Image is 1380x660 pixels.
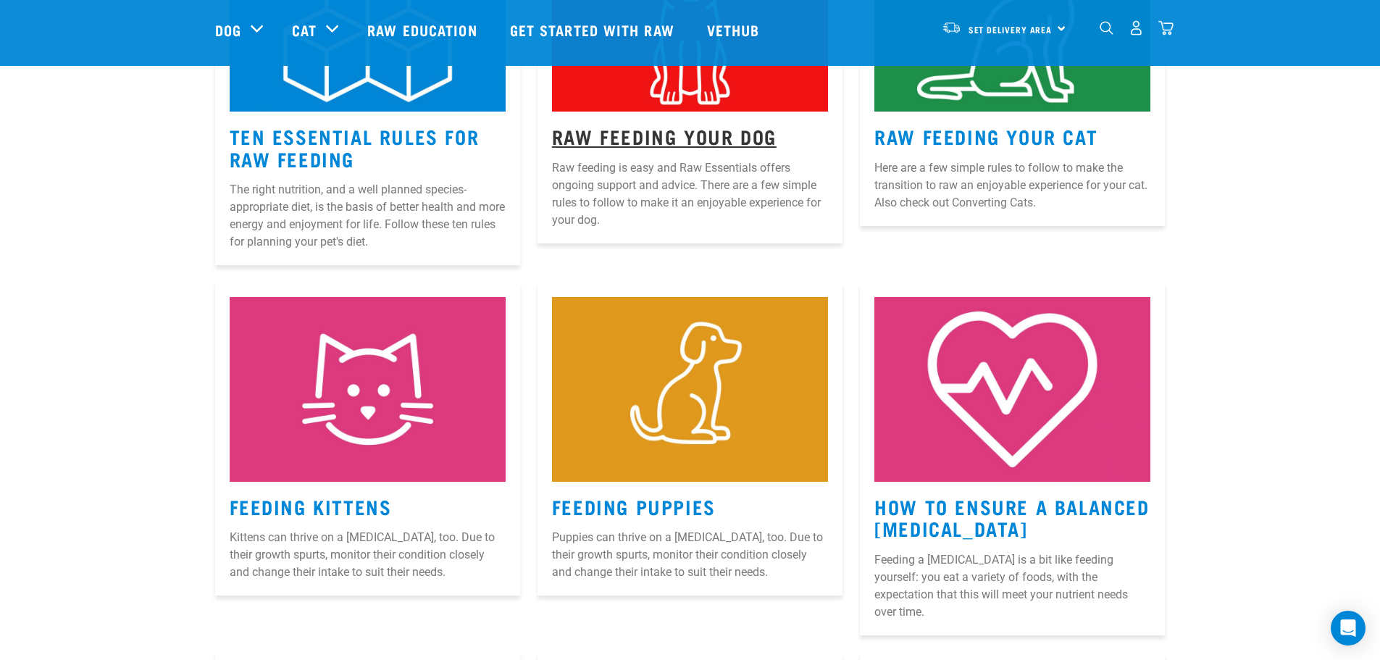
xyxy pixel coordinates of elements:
img: 5.jpg [874,297,1150,481]
img: user.png [1129,20,1144,35]
img: home-icon@2x.png [1158,20,1174,35]
a: Raw Feeding Your Cat [874,130,1097,141]
a: Vethub [693,1,778,59]
a: Raw Education [353,1,495,59]
a: Feeding Puppies [552,501,716,511]
a: Ten Essential Rules for Raw Feeding [230,130,480,164]
p: Here are a few simple rules to follow to make the transition to raw an enjoyable experience for y... [874,159,1150,212]
img: van-moving.png [942,21,961,34]
p: Raw feeding is easy and Raw Essentials offers ongoing support and advice. There are a few simple ... [552,159,828,229]
a: Dog [215,19,241,41]
a: Feeding Kittens [230,501,392,511]
p: Kittens can thrive on a [MEDICAL_DATA], too. Due to their growth spurts, monitor their condition ... [230,529,506,581]
span: Set Delivery Area [969,27,1053,32]
p: Puppies can thrive on a [MEDICAL_DATA], too. Due to their growth spurts, monitor their condition ... [552,529,828,581]
img: home-icon-1@2x.png [1100,21,1113,35]
p: Feeding a [MEDICAL_DATA] is a bit like feeding yourself: you eat a variety of foods, with the exp... [874,551,1150,621]
div: Open Intercom Messenger [1331,611,1366,646]
a: How to Ensure a Balanced [MEDICAL_DATA] [874,501,1149,534]
img: Kitten-Icon.jpg [230,297,506,481]
a: Cat [292,19,317,41]
img: Puppy-Icon.jpg [552,297,828,481]
a: Raw Feeding Your Dog [552,130,777,141]
p: The right nutrition, and a well planned species-appropriate diet, is the basis of better health a... [230,181,506,251]
a: Get started with Raw [495,1,693,59]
